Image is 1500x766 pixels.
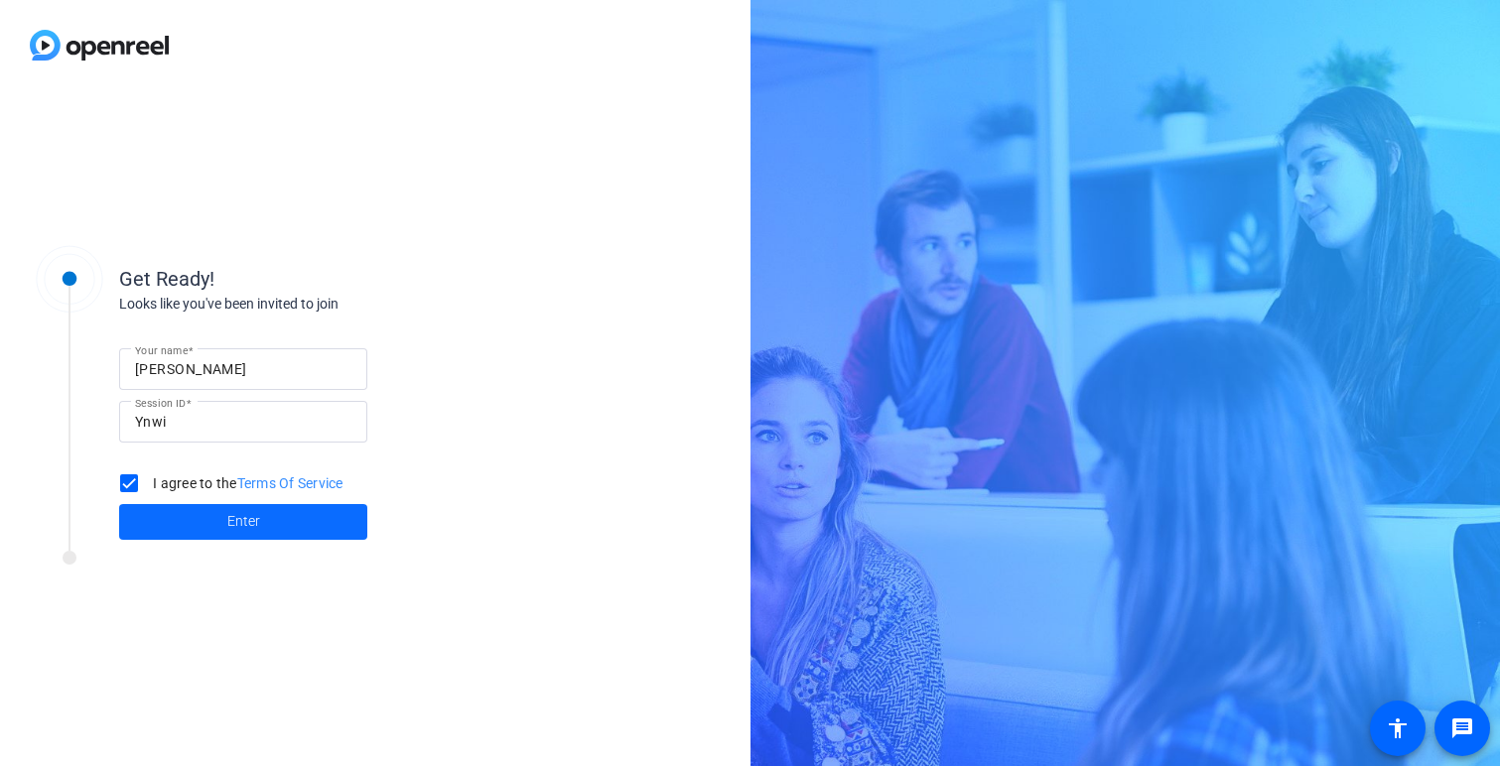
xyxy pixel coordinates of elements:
[149,473,343,493] label: I agree to the
[237,475,343,491] a: Terms Of Service
[1450,716,1474,740] mat-icon: message
[119,504,367,540] button: Enter
[119,294,516,315] div: Looks like you've been invited to join
[135,344,188,356] mat-label: Your name
[119,264,516,294] div: Get Ready!
[1386,716,1410,740] mat-icon: accessibility
[227,511,260,532] span: Enter
[135,397,186,409] mat-label: Session ID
